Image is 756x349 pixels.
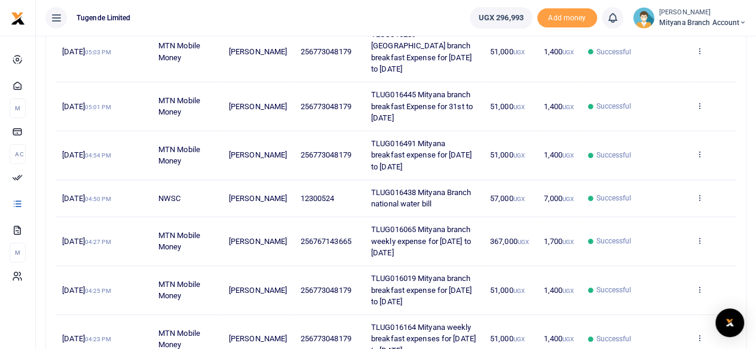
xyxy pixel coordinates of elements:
[229,47,287,56] span: [PERSON_NAME]
[562,239,574,245] small: UGX
[562,288,574,294] small: UGX
[543,237,574,246] span: 1,700
[10,98,26,118] li: M
[371,90,473,122] span: TLUG016445 Mityana branch breakfast Expense for 31st to [DATE]
[596,193,631,203] span: Successful
[301,194,335,203] span: 12300524
[513,288,524,294] small: UGX
[537,8,597,28] li: Toup your wallet
[371,274,472,306] span: TLUG016019 Mityana branch breakfast expense for [DATE] to [DATE]
[543,47,574,56] span: 1,400
[518,239,529,245] small: UGX
[229,102,287,111] span: [PERSON_NAME]
[371,225,471,257] span: TLUG016065 Mityana branch weekly expense for [DATE] to [DATE]
[490,237,529,246] span: 367,000
[490,102,525,111] span: 51,000
[490,334,525,343] span: 51,000
[158,145,200,166] span: MTN Mobile Money
[85,196,111,202] small: 04:50 PM
[85,336,111,342] small: 04:23 PM
[513,196,524,202] small: UGX
[301,47,351,56] span: 256773048179
[85,152,111,159] small: 04:54 PM
[479,12,524,24] span: UGX 296,993
[465,7,537,29] li: Wallet ballance
[158,280,200,301] span: MTN Mobile Money
[633,7,654,29] img: profile-user
[62,47,111,56] span: [DATE]
[62,102,111,111] span: [DATE]
[659,17,746,28] span: Mityana Branch Account
[596,101,631,112] span: Successful
[158,194,180,203] span: NWSC
[229,150,287,159] span: [PERSON_NAME]
[562,152,574,159] small: UGX
[562,104,574,110] small: UGX
[596,333,631,344] span: Successful
[301,237,351,246] span: 256767143665
[85,49,111,55] small: 05:03 PM
[229,286,287,295] span: [PERSON_NAME]
[301,286,351,295] span: 256773048179
[490,47,525,56] span: 51,000
[513,336,524,342] small: UGX
[490,194,525,203] span: 57,000
[10,144,26,164] li: Ac
[301,102,351,111] span: 256773048179
[158,96,200,117] span: MTN Mobile Money
[62,194,111,203] span: [DATE]
[85,288,111,294] small: 04:25 PM
[10,243,26,262] li: M
[371,188,472,209] span: TLUG016438 Mityana Branch national water bill
[62,237,111,246] span: [DATE]
[490,150,525,159] span: 51,000
[562,336,574,342] small: UGX
[513,104,524,110] small: UGX
[543,150,574,159] span: 1,400
[596,47,631,57] span: Successful
[490,286,525,295] span: 51,000
[85,104,111,110] small: 05:01 PM
[596,285,631,295] span: Successful
[543,194,574,203] span: 7,000
[229,194,287,203] span: [PERSON_NAME]
[537,13,597,21] a: Add money
[596,150,631,160] span: Successful
[562,49,574,55] small: UGX
[229,237,287,246] span: [PERSON_NAME]
[85,239,111,245] small: 04:27 PM
[371,139,472,171] span: TLUG016491 Mityana breakfast expense for [DATE] to [DATE]
[470,7,532,29] a: UGX 296,993
[562,196,574,202] small: UGX
[543,286,574,295] span: 1,400
[543,334,574,343] span: 1,400
[659,8,746,18] small: [PERSON_NAME]
[158,231,200,252] span: MTN Mobile Money
[633,7,746,29] a: profile-user [PERSON_NAME] Mityana Branch Account
[596,236,631,246] span: Successful
[62,150,111,159] span: [DATE]
[11,11,25,26] img: logo-small
[715,308,744,337] div: Open Intercom Messenger
[537,8,597,28] span: Add money
[62,286,111,295] span: [DATE]
[513,152,524,159] small: UGX
[158,41,200,62] span: MTN Mobile Money
[62,334,111,343] span: [DATE]
[301,150,351,159] span: 256773048179
[229,334,287,343] span: [PERSON_NAME]
[513,49,524,55] small: UGX
[11,13,25,22] a: logo-small logo-large logo-large
[72,13,136,23] span: Tugende Limited
[543,102,574,111] span: 1,400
